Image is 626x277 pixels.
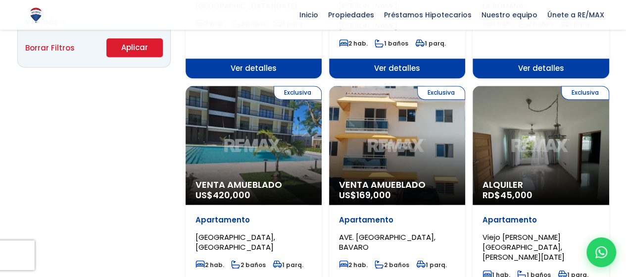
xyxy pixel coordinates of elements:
span: Exclusiva [417,86,465,100]
span: 2 hab. [339,39,368,48]
p: Apartamento [339,215,455,224]
span: 1 parq. [416,260,447,269]
span: Propiedades [323,7,379,22]
span: [GEOGRAPHIC_DATA], [GEOGRAPHIC_DATA] [195,231,275,252]
span: Ver detalles [186,58,322,78]
span: US$ [339,188,391,201]
span: 1 parq. [415,39,446,48]
span: Préstamos Hipotecarios [379,7,477,22]
span: Nuestro equipo [477,7,542,22]
span: 1 parq. [273,260,303,269]
span: Exclusiva [274,86,322,100]
span: Venta Amueblado [339,180,455,190]
span: US$ [195,188,250,201]
span: Venta Amueblado [195,180,312,190]
button: Aplicar [106,38,163,57]
span: Ver detalles [329,58,465,78]
span: Alquiler [482,180,599,190]
a: Borrar Filtros [25,42,75,54]
span: 1 baños [375,39,408,48]
p: Apartamento [482,215,599,224]
span: 2 baños [375,260,409,269]
span: 2 hab. [339,260,368,269]
span: 169,000 [356,188,391,201]
span: 2 hab. [195,260,224,269]
span: Únete a RE/MAX [542,7,609,22]
span: Inicio [294,7,323,22]
span: RD$ [482,188,532,201]
img: Logo de REMAX [27,6,45,24]
span: 45,000 [500,188,532,201]
span: Ver detalles [473,58,609,78]
span: Viejo [PERSON_NAME][GEOGRAPHIC_DATA], [PERSON_NAME][DATE] [482,231,565,262]
span: Exclusiva [561,86,609,100]
span: 2 baños [231,260,266,269]
p: Apartamento [195,215,312,224]
span: 420,000 [213,188,250,201]
span: AVE. [GEOGRAPHIC_DATA], BAVARO [339,231,435,252]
